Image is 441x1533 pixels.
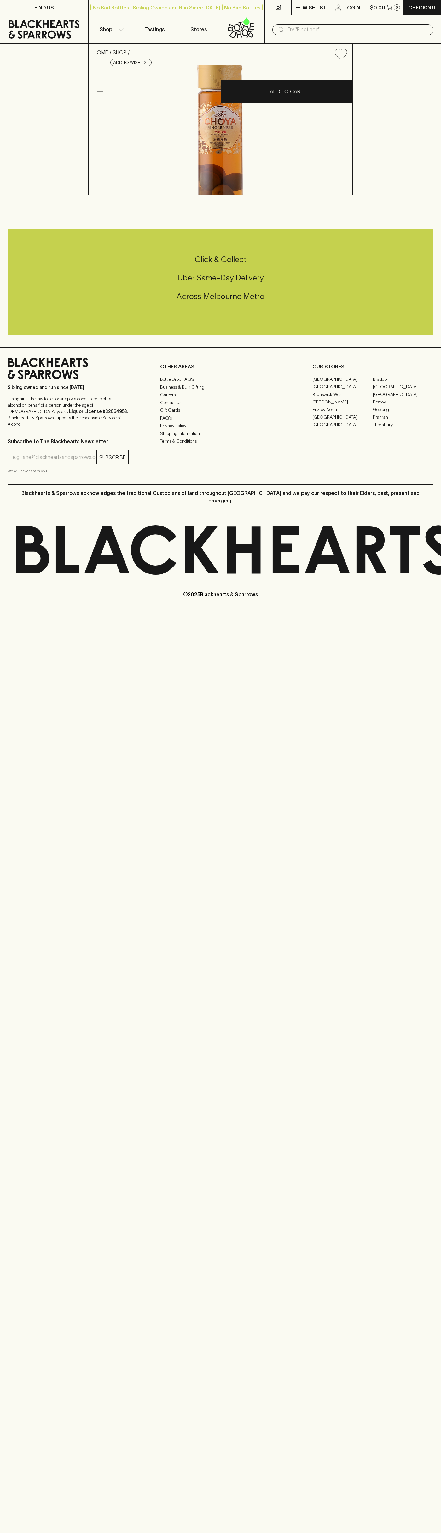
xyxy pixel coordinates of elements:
[160,383,281,391] a: Business & Bulk Gifting
[373,413,433,421] a: Prahran
[100,26,112,33] p: Shop
[8,438,129,445] p: Subscribe to The Blackhearts Newsletter
[370,4,385,11] p: $0.00
[8,468,129,474] p: We will never spam you
[312,391,373,398] a: Brunswick West
[8,384,129,391] p: Sibling owned and run since [DATE]
[312,421,373,428] a: [GEOGRAPHIC_DATA]
[8,229,433,335] div: Call to action block
[99,454,126,461] p: SUBSCRIBE
[270,88,304,95] p: ADD TO CART
[287,25,428,35] input: Try "Pinot noir"
[312,398,373,406] a: [PERSON_NAME]
[312,363,433,370] p: OUR STORES
[312,375,373,383] a: [GEOGRAPHIC_DATA]
[373,406,433,413] a: Geelong
[312,413,373,421] a: [GEOGRAPHIC_DATA]
[160,391,281,399] a: Careers
[177,15,221,43] a: Stores
[396,6,398,9] p: 0
[332,46,350,62] button: Add to wishlist
[373,398,433,406] a: Fitzroy
[373,383,433,391] a: [GEOGRAPHIC_DATA]
[8,273,433,283] h5: Uber Same-Day Delivery
[8,396,129,427] p: It is against the law to sell or supply alcohol to, or to obtain alcohol on behalf of a person un...
[160,363,281,370] p: OTHER AREAS
[160,407,281,414] a: Gift Cards
[160,438,281,445] a: Terms & Conditions
[190,26,207,33] p: Stores
[132,15,177,43] a: Tastings
[69,409,127,414] strong: Liquor License #32064953
[373,375,433,383] a: Braddon
[34,4,54,11] p: FIND US
[160,422,281,430] a: Privacy Policy
[89,65,352,195] img: 19794.png
[312,383,373,391] a: [GEOGRAPHIC_DATA]
[221,80,352,103] button: ADD TO CART
[373,391,433,398] a: [GEOGRAPHIC_DATA]
[144,26,165,33] p: Tastings
[345,4,360,11] p: Login
[94,50,108,55] a: HOME
[160,399,281,406] a: Contact Us
[160,430,281,437] a: Shipping Information
[8,291,433,302] h5: Across Melbourne Metro
[97,450,128,464] button: SUBSCRIBE
[312,406,373,413] a: Fitzroy North
[408,4,437,11] p: Checkout
[160,376,281,383] a: Bottle Drop FAQ's
[89,15,133,43] button: Shop
[110,59,152,66] button: Add to wishlist
[8,254,433,265] h5: Click & Collect
[13,452,96,462] input: e.g. jane@blackheartsandsparrows.com.au
[373,421,433,428] a: Thornbury
[303,4,327,11] p: Wishlist
[113,50,126,55] a: SHOP
[160,414,281,422] a: FAQ's
[12,489,429,504] p: Blackhearts & Sparrows acknowledges the traditional Custodians of land throughout [GEOGRAPHIC_DAT...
